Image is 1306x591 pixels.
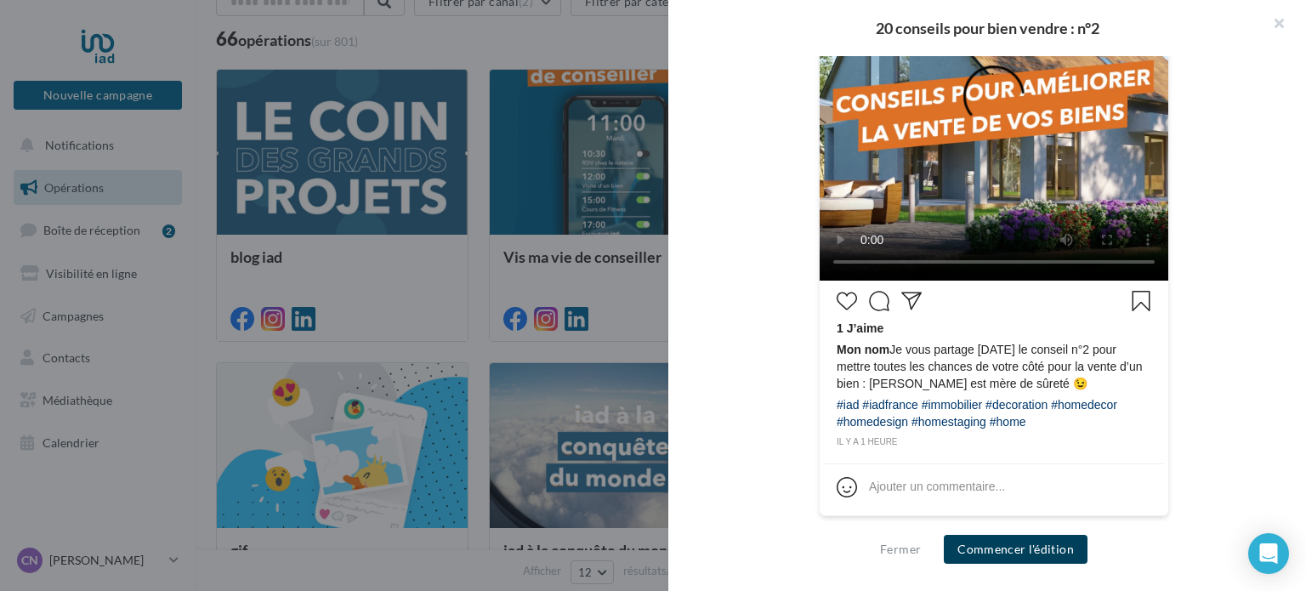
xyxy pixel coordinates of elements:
span: Je vous partage [DATE] le conseil n°2 pour mettre toutes les chances de votre côté pour la vente ... [837,341,1151,392]
svg: Partager la publication [901,291,922,311]
button: Commencer l'édition [944,535,1087,564]
button: Fermer [873,539,928,560]
div: 1 J’aime [837,320,1151,341]
svg: Commenter [869,291,889,311]
div: Open Intercom Messenger [1248,533,1289,574]
svg: Emoji [837,477,857,497]
div: il y a 1 heure [837,435,1151,450]
div: #iad #iadfrance #immobilier #decoration #homedecor #homedesign #homestaging #home [837,396,1151,435]
div: La prévisualisation est non-contractuelle [819,516,1169,538]
span: Mon nom [837,343,889,356]
div: Ajouter un commentaire... [869,478,1005,495]
svg: J’aime [837,291,857,311]
svg: Enregistrer [1131,291,1151,311]
div: 20 conseils pour bien vendre : n°2 [696,20,1279,36]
